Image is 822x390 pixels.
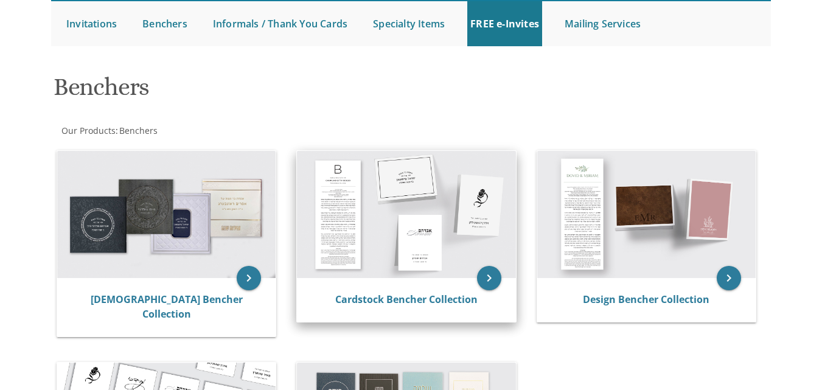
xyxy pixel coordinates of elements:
a: keyboard_arrow_right [477,266,501,290]
a: keyboard_arrow_right [717,266,741,290]
a: Mailing Services [562,1,644,46]
a: Benchers [139,1,190,46]
a: FREE e-Invites [467,1,542,46]
a: Cardstock Bencher Collection [335,293,478,306]
a: keyboard_arrow_right [237,266,261,290]
a: Invitations [63,1,120,46]
a: [DEMOGRAPHIC_DATA] Bencher Collection [91,293,243,321]
h1: Benchers [54,74,524,110]
a: Specialty Items [370,1,448,46]
div: : [51,125,411,137]
a: Our Products [60,125,116,136]
img: Design Bencher Collection [537,151,756,279]
a: Benchers [118,125,158,136]
a: Design Bencher Collection [583,293,709,306]
img: Judaica Bencher Collection [57,151,276,279]
img: Cardstock Bencher Collection [297,151,515,279]
span: Benchers [119,125,158,136]
a: Informals / Thank You Cards [210,1,350,46]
